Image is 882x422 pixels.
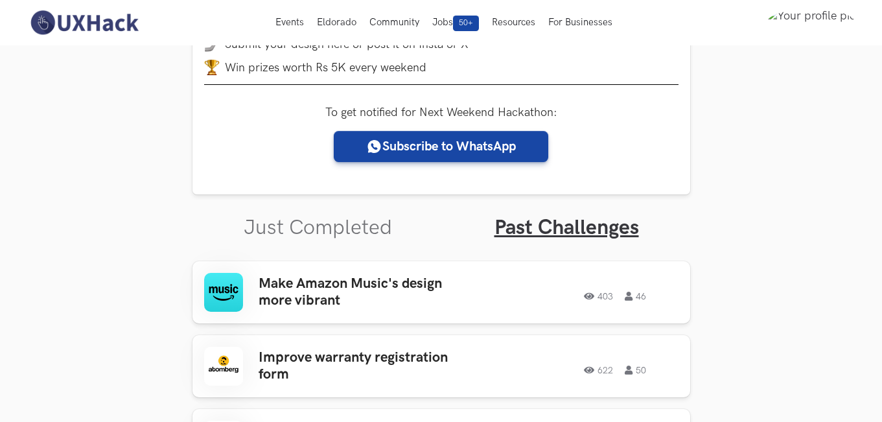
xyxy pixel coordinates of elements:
[325,106,557,119] label: To get notified for Next Weekend Hackathon:
[625,366,646,375] span: 50
[584,292,613,301] span: 403
[204,60,679,75] li: Win prizes worth Rs 5K every weekend
[453,16,479,31] span: 50+
[334,131,548,162] a: Subscribe to WhatsApp
[192,261,690,323] a: Make Amazon Music's design more vibrant40346
[192,194,690,240] ul: Tabs Interface
[625,292,646,301] span: 46
[259,349,461,384] h3: Improve warranty registration form
[259,275,461,310] h3: Make Amazon Music's design more vibrant
[767,9,855,36] img: Your profile pic
[204,60,220,75] img: trophy.png
[494,215,639,240] a: Past Challenges
[584,366,613,375] span: 622
[27,9,142,36] img: UXHack-logo.png
[244,215,392,240] a: Just Completed
[192,335,690,397] a: Improve warranty registration form62250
